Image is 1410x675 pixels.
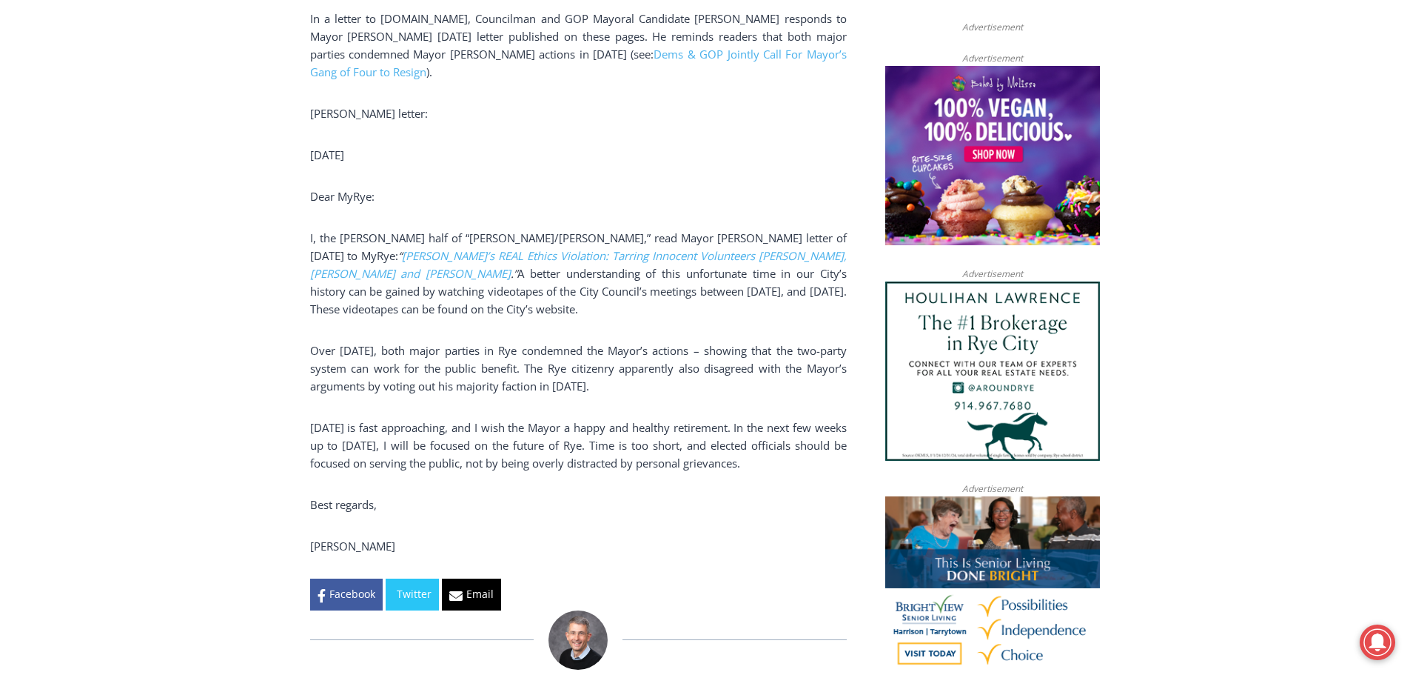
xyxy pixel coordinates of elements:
em: “ .” [310,248,847,281]
p: I, the [PERSON_NAME] half of “[PERSON_NAME]/[PERSON_NAME],” read Mayor [PERSON_NAME] letter of [D... [310,229,847,318]
span: Advertisement [947,51,1038,65]
span: Advertisement [947,482,1038,496]
a: Facebook [310,579,383,610]
img: Houlihan Lawrence The #1 Brokerage in Rye City [885,282,1100,461]
p: [DATE] is fast approaching, and I wish the Mayor a happy and healthy retirement. In the next few ... [310,419,847,472]
p: [PERSON_NAME] [310,537,847,555]
p: Dear MyRye: [310,187,847,205]
a: [PERSON_NAME]’s REAL Ethics Violation: Tarring Innocent Volunteers [PERSON_NAME], [PERSON_NAME] a... [310,248,847,281]
span: Intern @ [DOMAIN_NAME] [387,147,686,181]
p: In a letter to [DOMAIN_NAME], Councilman and GOP Mayoral Candidate [PERSON_NAME] responds to Mayo... [310,10,847,81]
a: Email [442,579,501,610]
p: [DATE] [310,146,847,164]
p: [PERSON_NAME] letter: [310,104,847,122]
div: "At the 10am stand-up meeting, each intern gets a chance to take [PERSON_NAME] and the other inte... [374,1,699,144]
img: Baked by Melissa [885,66,1100,245]
p: Over [DATE], both major parties in Rye condemned the Mayor’s actions – showing that the two-party... [310,342,847,395]
a: Intern @ [DOMAIN_NAME] [356,144,717,184]
a: Twitter [386,579,439,610]
span: Advertisement [947,20,1038,34]
span: Advertisement [947,267,1038,281]
p: Best regards, [310,496,847,513]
